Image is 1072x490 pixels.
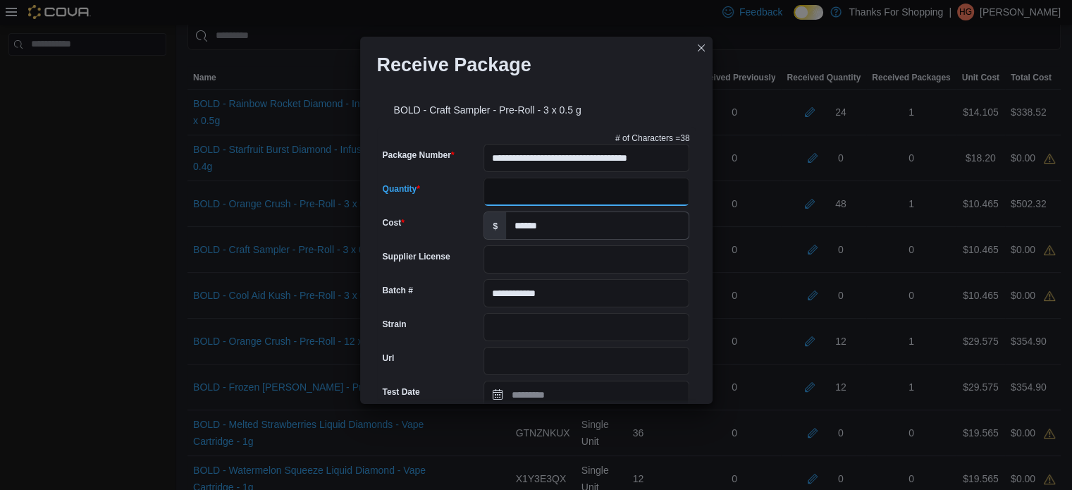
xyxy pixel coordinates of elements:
label: $ [484,212,506,239]
label: Url [383,353,395,364]
label: Test Date [383,386,420,398]
button: Closes this modal window [693,39,710,56]
label: Supplier License [383,251,450,262]
h1: Receive Package [377,54,531,76]
div: BOLD - Craft Sampler - Pre-Roll - 3 x 0.5 g [377,87,696,127]
label: Quantity [383,183,420,195]
input: Press the down key to open a popover containing a calendar. [483,381,689,409]
p: # of Characters = 38 [615,133,690,144]
label: Strain [383,319,407,330]
label: Cost [383,217,405,228]
label: Batch # [383,285,413,296]
label: Package Number [383,149,455,161]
